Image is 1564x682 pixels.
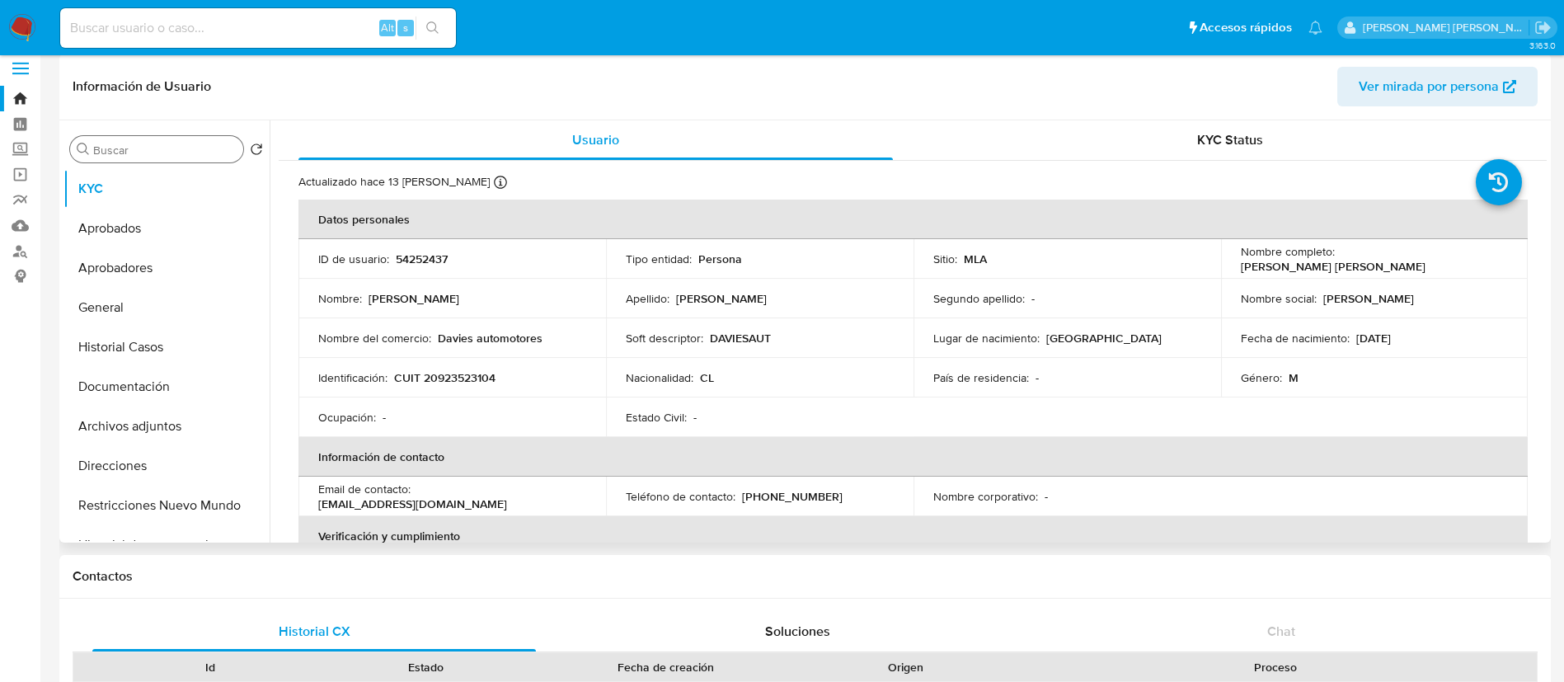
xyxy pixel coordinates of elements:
p: Ocupación : [318,410,376,425]
p: [PHONE_NUMBER] [742,489,843,504]
p: Segundo apellido : [933,291,1025,306]
p: [PERSON_NAME] [676,291,767,306]
div: Proceso [1026,659,1525,675]
p: [GEOGRAPHIC_DATA] [1046,331,1162,346]
p: Email de contacto : [318,482,411,496]
p: [PERSON_NAME] [369,291,459,306]
button: Direcciones [63,446,270,486]
span: KYC Status [1197,130,1263,149]
span: Alt [381,20,394,35]
div: Origen [810,659,1003,675]
button: search-icon [416,16,449,40]
th: Datos personales [298,200,1528,239]
p: Nombre corporativo : [933,489,1038,504]
button: Historial de conversaciones [63,525,270,565]
span: Accesos rápidos [1200,19,1292,36]
button: Aprobados [63,209,270,248]
p: Persona [698,252,742,266]
p: Nombre : [318,291,362,306]
div: Id [114,659,307,675]
span: Soluciones [765,622,830,641]
span: Historial CX [279,622,350,641]
p: - [1031,291,1035,306]
p: DAVIESAUT [710,331,771,346]
span: Usuario [572,130,619,149]
p: 54252437 [396,252,448,266]
div: Estado [330,659,523,675]
button: KYC [63,169,270,209]
p: Nombre social : [1241,291,1317,306]
p: Género : [1241,370,1282,385]
button: Volver al orden por defecto [250,143,263,161]
p: Sitio : [933,252,957,266]
button: Ver mirada por persona [1337,67,1538,106]
p: - [1036,370,1039,385]
p: - [1045,489,1048,504]
p: [EMAIL_ADDRESS][DOMAIN_NAME] [318,496,507,511]
p: Nacionalidad : [626,370,693,385]
button: Documentación [63,367,270,407]
span: Chat [1267,622,1295,641]
button: Aprobadores [63,248,270,288]
p: Actualizado hace 13 [PERSON_NAME] [298,174,490,190]
p: CL [700,370,714,385]
span: s [403,20,408,35]
h1: Contactos [73,568,1538,585]
input: Buscar usuario o caso... [60,17,456,39]
p: Identificación : [318,370,387,385]
p: Nombre completo : [1241,244,1335,259]
p: - [383,410,386,425]
p: - [693,410,697,425]
p: Estado Civil : [626,410,687,425]
p: Fecha de nacimiento : [1241,331,1350,346]
a: Notificaciones [1308,21,1322,35]
p: ID de usuario : [318,252,389,266]
span: Ver mirada por persona [1359,67,1499,106]
a: Salir [1534,19,1552,36]
p: Tipo entidad : [626,252,692,266]
button: Archivos adjuntos [63,407,270,446]
p: Nombre del comercio : [318,331,431,346]
input: Buscar [93,143,237,158]
button: General [63,288,270,327]
p: maria.acosta@mercadolibre.com [1363,20,1529,35]
p: Lugar de nacimiento : [933,331,1040,346]
p: [DATE] [1356,331,1391,346]
p: [PERSON_NAME] [PERSON_NAME] [1241,259,1425,274]
p: CUIT 20923523104 [394,370,496,385]
button: Restricciones Nuevo Mundo [63,486,270,525]
th: Verificación y cumplimiento [298,516,1528,556]
p: MLA [964,252,987,266]
p: Davies automotores [438,331,542,346]
th: Información de contacto [298,437,1528,477]
p: Teléfono de contacto : [626,489,735,504]
p: M [1289,370,1299,385]
button: Buscar [77,143,90,156]
p: [PERSON_NAME] [1323,291,1414,306]
p: Soft descriptor : [626,331,703,346]
button: Historial Casos [63,327,270,367]
h1: Información de Usuario [73,78,211,95]
p: Apellido : [626,291,669,306]
p: País de residencia : [933,370,1029,385]
div: Fecha de creación [546,659,787,675]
